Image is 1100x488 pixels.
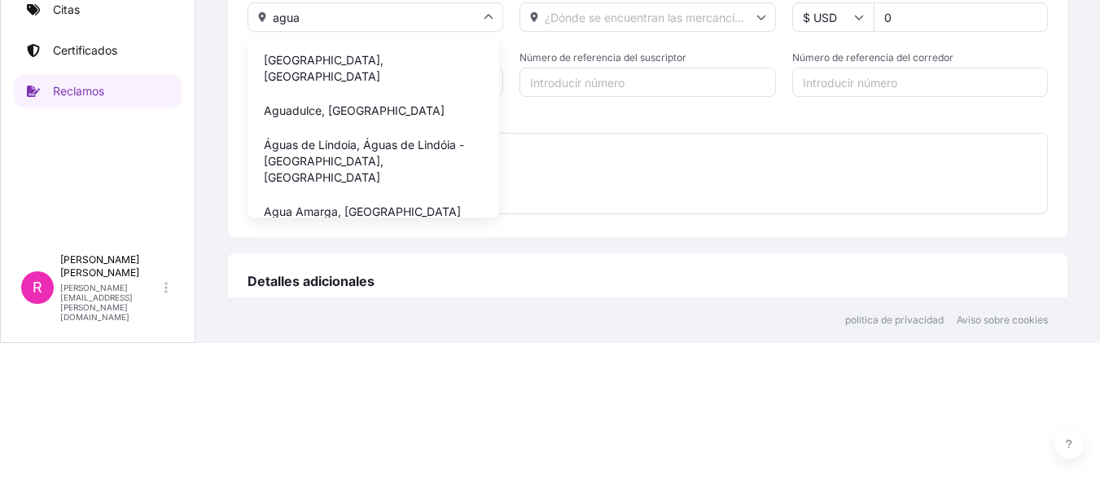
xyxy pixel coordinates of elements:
[33,279,42,296] font: R
[248,2,503,32] input: ¿Dónde ocurrió?
[60,283,133,322] font: [PERSON_NAME][EMAIL_ADDRESS][PERSON_NAME][DOMAIN_NAME]
[519,51,686,64] font: Número de referencia del suscriptor
[792,68,1048,97] input: Introducir número
[264,138,464,184] font: Águas de Lindoia, Águas de Lindóia - [GEOGRAPHIC_DATA], [GEOGRAPHIC_DATA]
[264,204,461,218] font: Agua Amarga, [GEOGRAPHIC_DATA]
[792,51,953,64] font: Número de referencia del corredor
[14,34,182,67] a: Certificados
[519,2,775,32] input: ¿Dónde se encuentran las mercancías actualmente?
[519,68,775,97] input: Introducir número
[60,266,139,279] font: [PERSON_NAME]
[264,103,445,117] font: Aguadulce, [GEOGRAPHIC_DATA]
[248,273,375,289] font: Detalles adicionales
[845,314,944,326] font: política de privacidad
[264,53,383,83] font: [GEOGRAPHIC_DATA], [GEOGRAPHIC_DATA]
[53,43,117,57] font: Certificados
[60,253,139,266] font: [PERSON_NAME]
[14,75,182,108] a: Reclamos
[53,84,104,98] font: Reclamos
[53,2,80,16] font: Citas
[957,314,1048,326] font: Aviso sobre cookies
[957,314,1048,327] a: Aviso sobre cookies
[845,314,944,327] a: política de privacidad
